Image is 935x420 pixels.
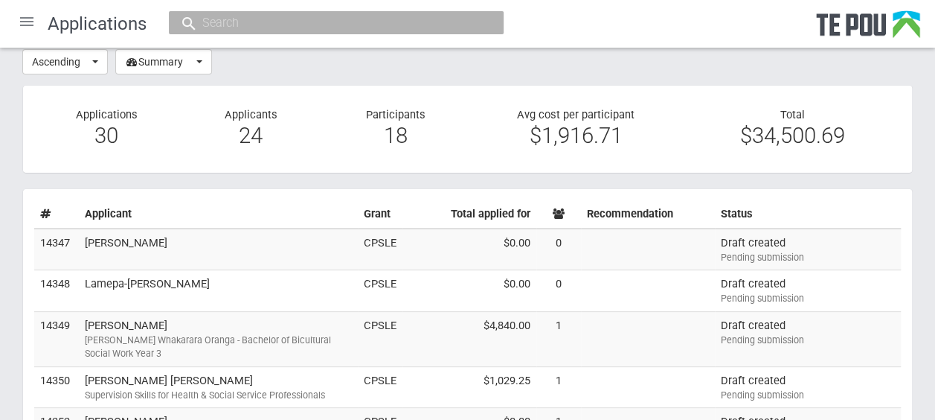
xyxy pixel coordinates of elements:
[715,270,901,312] td: Draft created
[715,200,901,229] th: Status
[358,200,402,229] th: Grant
[79,366,358,408] td: [PERSON_NAME] [PERSON_NAME]
[34,366,79,408] td: 14350
[198,15,460,31] input: Search
[715,312,901,367] td: Draft created
[536,229,581,270] td: 0
[721,389,895,402] div: Pending submission
[334,129,456,142] div: 18
[721,251,895,264] div: Pending submission
[115,49,212,74] button: Summary
[536,270,581,312] td: 0
[34,108,179,150] div: Applications
[402,200,536,229] th: Total applied for
[190,129,312,142] div: 24
[721,334,895,347] div: Pending submission
[536,312,581,367] td: 1
[85,389,352,402] div: Supervision Skills for Health & Social Service Professionals
[34,229,79,270] td: 14347
[34,270,79,312] td: 14348
[34,312,79,367] td: 14349
[402,366,536,408] td: $1,029.25
[684,108,901,143] div: Total
[22,49,108,74] button: Ascending
[32,54,89,69] span: Ascending
[358,229,402,270] td: CPSLE
[478,129,672,142] div: $1,916.71
[467,108,684,150] div: Avg cost per participant
[581,200,715,229] th: Recommendation
[125,54,193,69] span: Summary
[45,129,167,142] div: 30
[179,108,323,150] div: Applicants
[715,366,901,408] td: Draft created
[79,312,358,367] td: [PERSON_NAME]
[715,229,901,270] td: Draft created
[402,229,536,270] td: $0.00
[79,229,358,270] td: [PERSON_NAME]
[358,270,402,312] td: CPSLE
[358,312,402,367] td: CPSLE
[358,366,402,408] td: CPSLE
[79,270,358,312] td: Lamepa-[PERSON_NAME]
[402,270,536,312] td: $0.00
[536,366,581,408] td: 1
[402,312,536,367] td: $4,840.00
[85,334,352,360] div: [PERSON_NAME] Whakarara Oranga - Bachelor of Bicultural Social Work Year 3
[79,200,358,229] th: Applicant
[323,108,467,150] div: Participants
[695,129,890,142] div: $34,500.69
[721,292,895,305] div: Pending submission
